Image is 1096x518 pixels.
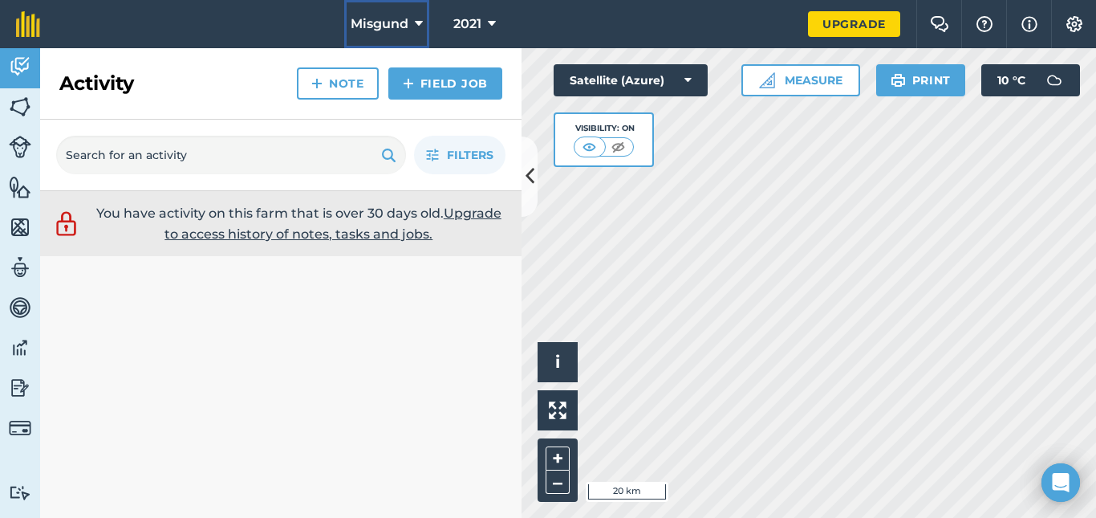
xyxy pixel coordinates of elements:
[453,14,481,34] span: 2021
[351,14,408,34] span: Misgund
[9,95,31,119] img: svg+xml;base64,PHN2ZyB4bWxucz0iaHR0cDovL3d3dy53My5vcmcvMjAwMC9zdmciIHdpZHRoPSI1NiIgaGVpZ2h0PSI2MC...
[447,146,493,164] span: Filters
[1038,64,1070,96] img: svg+xml;base64,PD94bWwgdmVyc2lvbj0iMS4wIiBlbmNvZGluZz0idXRmLTgiPz4KPCEtLSBHZW5lcmF0b3I6IEFkb2JlIE...
[574,122,635,135] div: Visibility: On
[538,342,578,382] button: i
[1021,14,1037,34] img: svg+xml;base64,PHN2ZyB4bWxucz0iaHR0cDovL3d3dy53My5vcmcvMjAwMC9zdmciIHdpZHRoPSIxNyIgaGVpZ2h0PSIxNy...
[388,67,502,100] a: Field Job
[608,139,628,155] img: svg+xml;base64,PHN2ZyB4bWxucz0iaHR0cDovL3d3dy53My5vcmcvMjAwMC9zdmciIHdpZHRoPSI1MCIgaGVpZ2h0PSI0MC...
[9,296,31,320] img: svg+xml;base64,PD94bWwgdmVyc2lvbj0iMS4wIiBlbmNvZGluZz0idXRmLTgiPz4KPCEtLSBHZW5lcmF0b3I6IEFkb2JlIE...
[9,175,31,199] img: svg+xml;base64,PHN2ZyB4bWxucz0iaHR0cDovL3d3dy53My5vcmcvMjAwMC9zdmciIHdpZHRoPSI1NiIgaGVpZ2h0PSI2MC...
[741,64,860,96] button: Measure
[808,11,900,37] a: Upgrade
[554,64,708,96] button: Satellite (Azure)
[52,209,80,239] img: svg+xml;base64,PD94bWwgdmVyc2lvbj0iMS4wIiBlbmNvZGluZz0idXRmLTgiPz4KPCEtLSBHZW5lcmF0b3I6IEFkb2JlIE...
[164,206,501,242] a: Upgrade to access history of notes, tasks and jobs.
[9,336,31,360] img: svg+xml;base64,PD94bWwgdmVyc2lvbj0iMS4wIiBlbmNvZGluZz0idXRmLTgiPz4KPCEtLSBHZW5lcmF0b3I6IEFkb2JlIE...
[9,55,31,79] img: svg+xml;base64,PD94bWwgdmVyc2lvbj0iMS4wIiBlbmNvZGluZz0idXRmLTgiPz4KPCEtLSBHZW5lcmF0b3I6IEFkb2JlIE...
[555,352,560,372] span: i
[876,64,966,96] button: Print
[311,74,323,93] img: svg+xml;base64,PHN2ZyB4bWxucz0iaHR0cDovL3d3dy53My5vcmcvMjAwMC9zdmciIHdpZHRoPSIxNCIgaGVpZ2h0PSIyNC...
[9,376,31,400] img: svg+xml;base64,PD94bWwgdmVyc2lvbj0iMS4wIiBlbmNvZGluZz0idXRmLTgiPz4KPCEtLSBHZW5lcmF0b3I6IEFkb2JlIE...
[981,64,1080,96] button: 10 °C
[59,71,134,96] h2: Activity
[88,203,509,244] p: You have activity on this farm that is over 30 days old.
[9,136,31,158] img: svg+xml;base64,PD94bWwgdmVyc2lvbj0iMS4wIiBlbmNvZGluZz0idXRmLTgiPz4KPCEtLSBHZW5lcmF0b3I6IEFkb2JlIE...
[1041,463,1080,502] div: Open Intercom Messenger
[9,417,31,439] img: svg+xml;base64,PD94bWwgdmVyc2lvbj0iMS4wIiBlbmNvZGluZz0idXRmLTgiPz4KPCEtLSBHZW5lcmF0b3I6IEFkb2JlIE...
[546,447,570,471] button: +
[930,16,949,32] img: Two speech bubbles overlapping with the left bubble in the forefront
[9,255,31,279] img: svg+xml;base64,PD94bWwgdmVyc2lvbj0iMS4wIiBlbmNvZGluZz0idXRmLTgiPz4KPCEtLSBHZW5lcmF0b3I6IEFkb2JlIE...
[549,402,566,419] img: Four arrows, one pointing top left, one top right, one bottom right and the last bottom left
[579,139,599,155] img: svg+xml;base64,PHN2ZyB4bWxucz0iaHR0cDovL3d3dy53My5vcmcvMjAwMC9zdmciIHdpZHRoPSI1MCIgaGVpZ2h0PSI0MC...
[759,72,775,88] img: Ruler icon
[381,145,396,165] img: svg+xml;base64,PHN2ZyB4bWxucz0iaHR0cDovL3d3dy53My5vcmcvMjAwMC9zdmciIHdpZHRoPSIxOSIgaGVpZ2h0PSIyNC...
[891,71,906,90] img: svg+xml;base64,PHN2ZyB4bWxucz0iaHR0cDovL3d3dy53My5vcmcvMjAwMC9zdmciIHdpZHRoPSIxOSIgaGVpZ2h0PSIyNC...
[414,136,505,174] button: Filters
[1065,16,1084,32] img: A cog icon
[9,485,31,500] img: svg+xml;base64,PD94bWwgdmVyc2lvbj0iMS4wIiBlbmNvZGluZz0idXRmLTgiPz4KPCEtLSBHZW5lcmF0b3I6IEFkb2JlIE...
[997,64,1025,96] span: 10 ° C
[546,471,570,494] button: –
[403,74,414,93] img: svg+xml;base64,PHN2ZyB4bWxucz0iaHR0cDovL3d3dy53My5vcmcvMjAwMC9zdmciIHdpZHRoPSIxNCIgaGVpZ2h0PSIyNC...
[56,136,406,174] input: Search for an activity
[297,67,379,100] a: Note
[9,215,31,239] img: svg+xml;base64,PHN2ZyB4bWxucz0iaHR0cDovL3d3dy53My5vcmcvMjAwMC9zdmciIHdpZHRoPSI1NiIgaGVpZ2h0PSI2MC...
[975,16,994,32] img: A question mark icon
[16,11,40,37] img: fieldmargin Logo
